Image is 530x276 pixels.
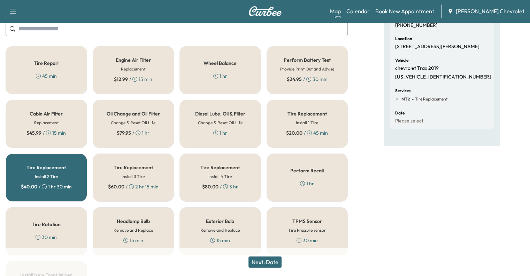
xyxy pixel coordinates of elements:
div: 30 min [36,234,57,241]
span: $ 45.99 [26,129,41,136]
span: $ 40.00 [21,183,37,190]
h5: Exterior Bulb [206,219,234,224]
div: 30 min [297,237,318,244]
h5: Perform Battery Test [284,58,331,62]
h5: Tire Replacement [26,165,66,170]
h5: Cabin Air Filter [30,111,63,116]
div: / 2 hr 15 min [108,183,159,190]
h5: Tire Replacement [287,111,327,116]
h5: Tire Repair [34,61,59,66]
div: 1 hr [213,129,227,136]
p: [PHONE_NUMBER] [395,22,438,29]
div: Beta [333,14,341,20]
span: $ 12.99 [114,76,128,83]
h6: Change & Reset Oil Life [198,120,243,126]
p: chevrolet Trax 2019 [395,65,439,72]
h5: Tire Replacement [114,165,153,170]
h6: Provide Print Out and Advise [280,66,334,72]
h5: Engine Air Filter [116,58,151,62]
span: - [410,96,414,103]
div: / 15 min [114,76,152,83]
h6: Vehicle [395,58,408,62]
div: 1 hr [213,73,227,80]
span: MT2 [401,96,410,102]
span: $ 24.95 [287,76,302,83]
div: / 30 min [287,76,328,83]
div: / 15 min [26,129,66,136]
a: Calendar [346,7,370,15]
h5: Headlamp Bulb [117,219,150,224]
div: 15 min [123,237,143,244]
h5: Wheel Balance [203,61,237,66]
div: / 45 min [286,129,328,136]
h5: Diesel Lube, Oil & Filter [195,111,245,116]
h6: Replacement [34,120,59,126]
span: [PERSON_NAME] Chevrolet [456,7,524,15]
p: Please select [395,118,423,124]
div: 1 hr [300,180,314,187]
div: 15 min [210,237,230,244]
span: Tire Replacement [414,96,448,102]
div: / 1 hr [117,129,149,136]
h6: Install 4 Tire [208,173,232,180]
h5: Tire Rotation [32,222,61,227]
button: Next: Date [248,256,282,268]
p: [STREET_ADDRESS][PERSON_NAME] [395,44,479,50]
span: $ 80.00 [202,183,218,190]
h5: Oil Change and Oil Filter [107,111,160,116]
h6: Install 2 Tire [35,173,58,180]
h6: Remove and Replace [200,227,240,233]
h6: Install 1 Tire [296,120,318,126]
a: Book New Appointment [375,7,434,15]
h5: TPMS Sensor [292,219,322,224]
h6: Remove and Replace [114,227,153,233]
img: Curbee Logo [248,6,282,16]
a: MapBeta [330,7,341,15]
div: 45 min [36,73,57,80]
div: / 3 hr [202,183,238,190]
h6: Replacement [121,66,145,72]
h6: Location [395,37,412,41]
span: $ 20.00 [286,129,302,136]
h6: Services [395,89,410,93]
h6: Change & Reset Oil Life [111,120,155,126]
h6: Tire Pressure sensor [288,227,326,233]
h6: Date [395,111,405,115]
span: $ 60.00 [108,183,124,190]
h5: Tire Replacement [200,165,240,170]
h5: Perform Recall [290,168,324,173]
h6: Install 3 Tire [122,173,145,180]
span: $ 79.95 [117,129,131,136]
div: / 1 hr 30 min [21,183,72,190]
p: [US_VEHICLE_IDENTIFICATION_NUMBER] [395,74,491,80]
